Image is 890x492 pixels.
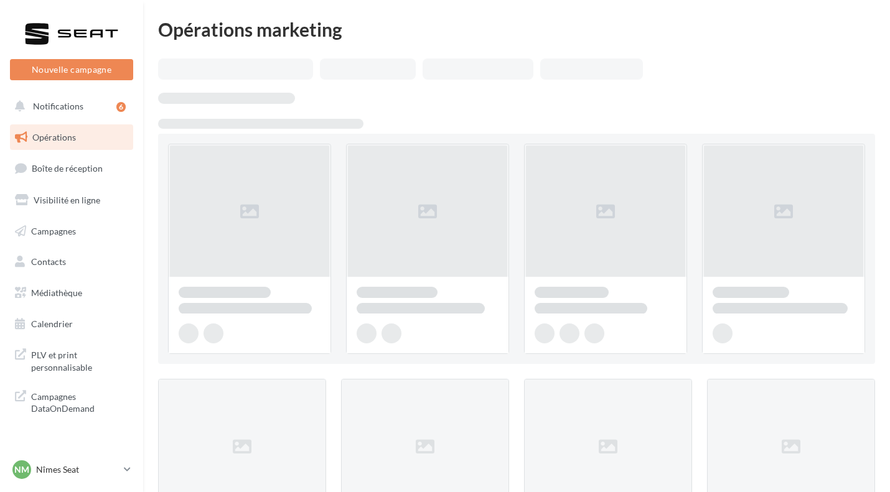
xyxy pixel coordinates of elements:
a: Médiathèque [7,280,136,306]
span: Boîte de réception [32,163,103,174]
span: Contacts [31,256,66,267]
a: Nm Nîmes Seat [10,458,133,481]
a: Visibilité en ligne [7,187,136,213]
div: 6 [116,102,126,112]
a: Opérations [7,124,136,151]
p: Nîmes Seat [36,463,119,476]
span: Notifications [33,101,83,111]
button: Nouvelle campagne [10,59,133,80]
a: Boîte de réception [7,155,136,182]
a: Campagnes [7,218,136,244]
span: Opérations [32,132,76,142]
a: Contacts [7,249,136,275]
span: Visibilité en ligne [34,195,100,205]
a: PLV et print personnalisable [7,341,136,378]
span: Calendrier [31,318,73,329]
span: Médiathèque [31,287,82,298]
span: Campagnes [31,225,76,236]
button: Notifications 6 [7,93,131,119]
div: Opérations marketing [158,20,875,39]
span: Campagnes DataOnDemand [31,388,128,415]
a: Campagnes DataOnDemand [7,383,136,420]
span: PLV et print personnalisable [31,346,128,373]
span: Nm [14,463,29,476]
a: Calendrier [7,311,136,337]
